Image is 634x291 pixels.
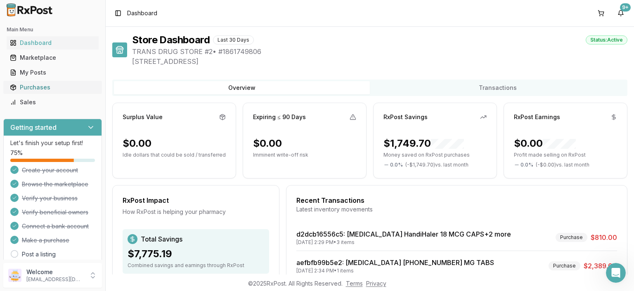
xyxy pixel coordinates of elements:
div: [DATE] 2:29 PM • 3 items [296,239,511,246]
div: $1,749.70 [383,137,464,150]
span: $810.00 [591,232,617,242]
a: aefbfb99b5e2: [MEDICAL_DATA] [PHONE_NUMBER] MG TABS [296,258,494,267]
p: Let's finish your setup first! [10,139,95,147]
p: Imminent write-off risk [253,152,356,158]
div: Surplus Value [123,113,163,121]
span: 0.0 % [390,162,403,168]
div: How RxPost is helping your pharmacy [123,208,269,216]
a: Purchases [7,80,99,95]
span: ( - $0.00 ) vs. last month [536,162,589,168]
span: $2,389.00 [584,261,617,271]
div: $0.00 [123,137,151,150]
div: Expiring ≤ 90 Days [253,113,306,121]
button: Purchases [3,81,102,94]
button: Marketplace [3,51,102,64]
a: My Posts [7,65,99,80]
span: [STREET_ADDRESS] [132,56,627,66]
span: Make a purchase [22,236,69,244]
button: Dashboard [3,36,102,49]
div: $0.00 [253,137,282,150]
span: Dashboard [127,9,157,17]
div: Last 30 Days [213,35,254,45]
div: $0.00 [514,137,576,150]
h3: Getting started [10,122,57,132]
div: 9+ [620,3,631,12]
button: Transactions [370,81,626,94]
span: ( - $1,749.70 ) vs. last month [405,162,468,168]
p: Money saved on RxPost purchases [383,152,487,158]
div: Combined savings and earnings through RxPost [128,262,264,269]
p: Idle dollars that could be sold / transferred [123,152,226,158]
h2: Main Menu [7,26,99,33]
span: Verify beneficial owners [22,208,88,216]
span: Create your account [22,166,78,174]
a: d2dcb16556c5: [MEDICAL_DATA] HandiHaler 18 MCG CAPS+2 more [296,230,511,238]
button: Overview [114,81,370,94]
a: Terms [346,280,363,287]
div: RxPost Savings [383,113,428,121]
div: Recent Transactions [296,195,617,205]
div: Dashboard [10,39,95,47]
div: Purchases [10,83,95,92]
div: [DATE] 2:34 PM • 1 items [296,268,494,274]
button: My Posts [3,66,102,79]
div: Purchase [556,233,587,242]
p: [EMAIL_ADDRESS][DOMAIN_NAME] [26,276,84,283]
span: Total Savings [141,234,182,244]
a: Sales [7,95,99,110]
span: Verify your business [22,194,78,202]
button: Sales [3,96,102,109]
iframe: Intercom live chat [606,263,626,283]
div: RxPost Impact [123,195,269,205]
span: 75 % [10,149,23,157]
div: Latest inventory movements [296,205,617,214]
button: 9+ [614,7,627,20]
div: Status: Active [586,35,627,45]
img: User avatar [8,269,21,282]
div: Purchase [549,261,580,270]
div: My Posts [10,68,95,77]
img: RxPost Logo [3,3,56,16]
a: Privacy [366,280,386,287]
a: Marketplace [7,50,99,65]
span: TRANS DRUG STORE #2 • # 1861749806 [132,47,627,56]
a: Post a listing [22,250,56,258]
h1: Store Dashboard [132,33,210,47]
div: Marketplace [10,54,95,62]
a: Dashboard [7,35,99,50]
span: 0.0 % [520,162,533,168]
p: Profit made selling on RxPost [514,152,617,158]
div: Sales [10,98,95,106]
div: $7,775.19 [128,247,264,260]
span: Connect a bank account [22,222,89,230]
p: Welcome [26,268,84,276]
nav: breadcrumb [127,9,157,17]
span: Browse the marketplace [22,180,88,188]
div: RxPost Earnings [514,113,560,121]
